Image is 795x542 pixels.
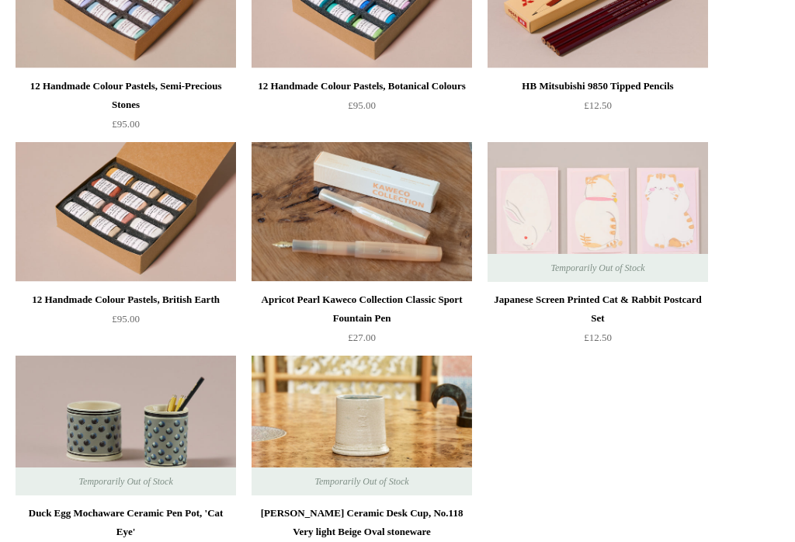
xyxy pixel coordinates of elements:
span: £12.50 [584,332,612,343]
a: Apricot Pearl Kaweco Collection Classic Sport Fountain Pen Apricot Pearl Kaweco Collection Classi... [252,142,472,282]
div: 12 Handmade Colour Pastels, British Earth [19,290,232,309]
div: 12 Handmade Colour Pastels, Botanical Colours [255,77,468,96]
a: Duck Egg Mochaware Ceramic Pen Pot, 'Cat Eye' Duck Egg Mochaware Ceramic Pen Pot, 'Cat Eye' Tempo... [16,356,236,495]
div: Apricot Pearl Kaweco Collection Classic Sport Fountain Pen [255,290,468,328]
a: 12 Handmade Colour Pastels, Semi-Precious Stones £95.00 [16,77,236,141]
div: Duck Egg Mochaware Ceramic Pen Pot, 'Cat Eye' [19,504,232,541]
span: £95.00 [348,99,376,111]
span: £95.00 [112,118,140,130]
img: Japanese Screen Printed Cat & Rabbit Postcard Set [488,142,708,282]
a: Japanese Screen Printed Cat & Rabbit Postcard Set £12.50 [488,290,708,354]
a: 12 Handmade Colour Pastels, Botanical Colours £95.00 [252,77,472,141]
span: £12.50 [584,99,612,111]
a: Steve Harrison Ceramic Desk Cup, No.118 Very light Beige Oval stoneware Steve Harrison Ceramic De... [252,356,472,495]
img: Apricot Pearl Kaweco Collection Classic Sport Fountain Pen [252,142,472,282]
a: 12 Handmade Colour Pastels, British Earth £95.00 [16,290,236,354]
a: Apricot Pearl Kaweco Collection Classic Sport Fountain Pen £27.00 [252,290,472,354]
img: Steve Harrison Ceramic Desk Cup, No.118 Very light Beige Oval stoneware [252,356,472,495]
span: Temporarily Out of Stock [299,467,424,495]
span: Temporarily Out of Stock [535,254,660,282]
div: HB Mitsubishi 9850 Tipped Pencils [491,77,704,96]
a: 12 Handmade Colour Pastels, British Earth 12 Handmade Colour Pastels, British Earth [16,142,236,282]
span: Temporarily Out of Stock [63,467,188,495]
div: 12 Handmade Colour Pastels, Semi-Precious Stones [19,77,232,114]
img: Duck Egg Mochaware Ceramic Pen Pot, 'Cat Eye' [16,356,236,495]
span: £95.00 [112,313,140,325]
span: £27.00 [348,332,376,343]
a: HB Mitsubishi 9850 Tipped Pencils £12.50 [488,77,708,141]
div: [PERSON_NAME] Ceramic Desk Cup, No.118 Very light Beige Oval stoneware [255,504,468,541]
a: Japanese Screen Printed Cat & Rabbit Postcard Set Japanese Screen Printed Cat & Rabbit Postcard S... [488,142,708,282]
img: 12 Handmade Colour Pastels, British Earth [16,142,236,282]
div: Japanese Screen Printed Cat & Rabbit Postcard Set [491,290,704,328]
